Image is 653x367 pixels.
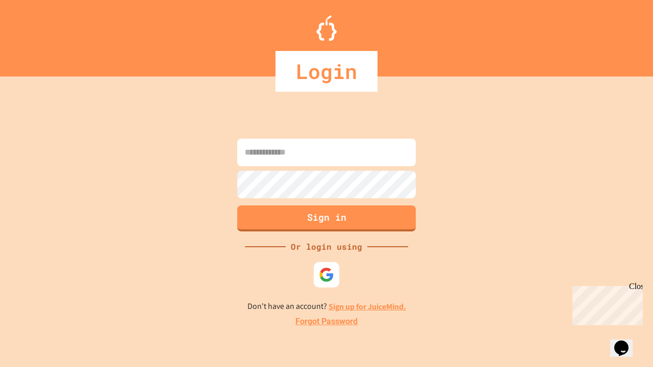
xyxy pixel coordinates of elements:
button: Sign in [237,205,416,231]
div: Chat with us now!Close [4,4,70,65]
div: Login [275,51,378,92]
iframe: chat widget [610,326,643,357]
a: Forgot Password [295,316,358,328]
div: Or login using [286,241,367,253]
img: Logo.svg [316,15,337,41]
iframe: chat widget [568,282,643,325]
a: Sign up for JuiceMind. [329,301,406,312]
p: Don't have an account? [247,300,406,313]
img: google-icon.svg [319,267,334,282]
